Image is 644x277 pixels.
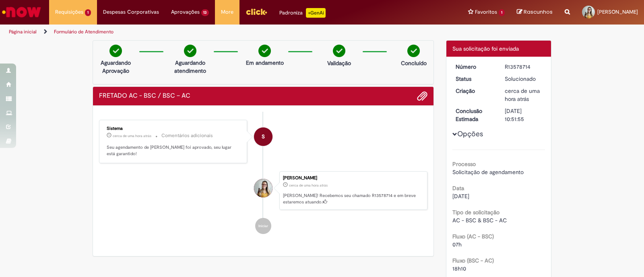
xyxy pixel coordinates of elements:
[246,59,284,67] p: Em andamento
[450,87,499,95] dt: Criação
[450,107,499,123] dt: Conclusão Estimada
[99,92,190,100] h2: FRETADO AC - BSC / BSC – AC Histórico de tíquete
[289,183,328,188] time: 29/09/2025 17:51:52
[452,265,466,272] span: 18h10
[452,45,519,52] span: Sua solicitação foi enviada
[184,45,196,57] img: check-circle-green.png
[505,107,542,123] div: [DATE] 10:51:55
[85,9,91,16] span: 1
[279,8,326,18] div: Padroniza
[597,8,638,15] span: [PERSON_NAME]
[161,132,213,139] small: Comentários adicionais
[107,126,241,131] div: Sistema
[499,9,505,16] span: 1
[113,133,151,138] time: 29/09/2025 17:51:56
[333,45,345,57] img: check-circle-green.png
[452,209,500,216] b: Tipo de solicitação
[524,8,553,16] span: Rascunhos
[254,127,272,146] div: System
[505,87,540,103] time: 29/09/2025 17:51:52
[99,112,427,242] ul: Histórico de tíquete
[327,59,351,67] p: Validação
[505,63,542,71] div: R13578714
[171,8,200,16] span: Aprovações
[505,87,540,103] span: cerca de uma hora atrás
[96,59,135,75] p: Aguardando Aprovação
[475,8,497,16] span: Favoritos
[452,185,464,192] b: Data
[452,241,462,248] span: 07h
[246,6,267,18] img: click_logo_yellow_360x200.png
[450,75,499,83] dt: Status
[103,8,159,16] span: Despesas Corporativas
[452,168,524,176] span: Solicitação de agendamento
[54,29,114,35] a: Formulário de Atendimento
[505,87,542,103] div: 29/09/2025 17:51:52
[9,29,37,35] a: Página inicial
[407,45,420,57] img: check-circle-green.png
[109,45,122,57] img: check-circle-green.png
[505,75,542,83] div: Solucionado
[289,183,328,188] span: cerca de uma hora atrás
[201,9,209,16] span: 13
[1,4,42,20] img: ServiceNow
[171,59,210,75] p: Aguardando atendimento
[517,8,553,16] a: Rascunhos
[6,25,423,39] ul: Trilhas de página
[113,133,151,138] span: cerca de uma hora atrás
[258,45,271,57] img: check-circle-green.png
[283,193,423,205] p: [PERSON_NAME]! Recebemos seu chamado R13578714 e em breve estaremos atuando.
[254,179,272,197] div: Luciana Pinto De Castilho
[452,193,469,200] span: [DATE]
[262,127,265,146] span: S
[452,233,494,240] b: Fluxo (AC - BSC)
[401,59,427,67] p: Concluído
[452,257,494,264] b: Fluxo (BSC - AC)
[99,171,427,210] li: Luciana Pinto De Castilho
[55,8,83,16] span: Requisições
[221,8,233,16] span: More
[452,217,507,224] span: AC - BSC & BSC - AC
[107,144,241,157] p: Seu agendamento de [PERSON_NAME] foi aprovado, seu lugar está garantido!
[283,176,423,181] div: [PERSON_NAME]
[417,91,427,101] button: Adicionar anexos
[450,63,499,71] dt: Número
[306,8,326,18] p: +GenAi
[452,160,476,168] b: Processo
